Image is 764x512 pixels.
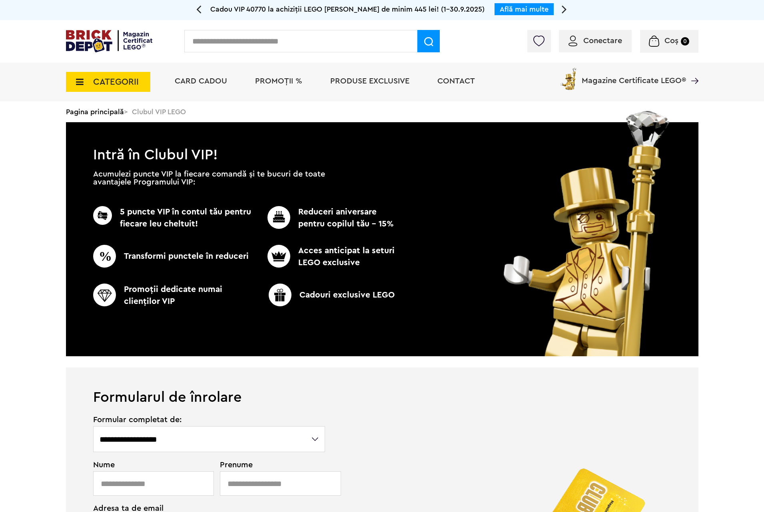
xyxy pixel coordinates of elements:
p: 5 puncte VIP în contul tău pentru fiecare leu cheltuit! [93,206,254,230]
p: Acces anticipat la seturi LEGO exclusive [254,245,397,269]
a: Conectare [569,37,622,45]
a: Pagina principală [66,108,124,115]
span: Conectare [583,37,622,45]
img: CC_BD_Green_chek_mark [269,284,291,306]
span: Magazine Certificate LEGO® [582,66,686,85]
img: CC_BD_Green_chek_mark [267,245,290,268]
span: Cadou VIP 40770 la achiziții LEGO [PERSON_NAME] de minim 445 lei! (1-30.9.2025) [210,6,485,13]
span: Nume [93,461,210,469]
p: Promoţii dedicate numai clienţilor VIP [93,284,254,308]
a: Produse exclusive [330,77,409,85]
img: CC_BD_Green_chek_mark [93,284,116,306]
span: Coș [664,37,678,45]
img: vip_page_image [493,111,682,356]
a: Află mai multe [500,6,549,13]
p: Transformi punctele în reduceri [93,245,254,268]
span: Formular completat de: [93,416,326,424]
a: Contact [437,77,475,85]
a: PROMOȚII % [255,77,302,85]
a: Magazine Certificate LEGO® [686,66,698,74]
img: CC_BD_Green_chek_mark [267,206,290,229]
div: > Clubul VIP LEGO [66,101,698,122]
a: Card Cadou [175,77,227,85]
p: Cadouri exclusive LEGO [251,284,412,306]
img: CC_BD_Green_chek_mark [93,245,116,268]
span: CATEGORII [93,77,139,86]
small: 0 [681,37,689,46]
img: CC_BD_Green_chek_mark [93,206,112,225]
p: Acumulezi puncte VIP la fiecare comandă și te bucuri de toate avantajele Programului VIP: [93,170,325,186]
h1: Intră în Clubul VIP! [66,122,698,159]
span: Prenume [220,461,326,469]
p: Reduceri aniversare pentru copilul tău - 15% [254,206,397,230]
h1: Formularul de înrolare [66,367,698,405]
